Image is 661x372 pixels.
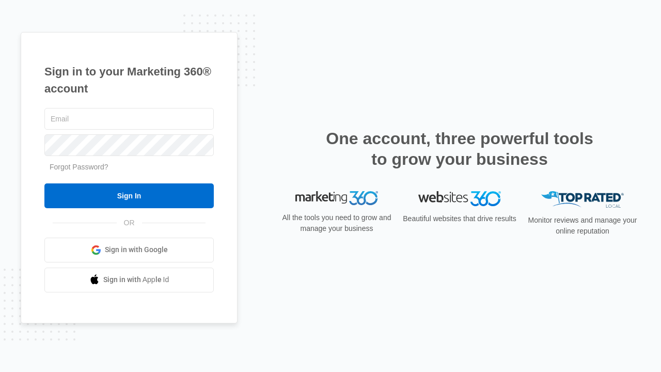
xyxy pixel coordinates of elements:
[525,215,640,237] p: Monitor reviews and manage your online reputation
[44,63,214,97] h1: Sign in to your Marketing 360® account
[323,128,596,169] h2: One account, three powerful tools to grow your business
[402,213,517,224] p: Beautiful websites that drive results
[44,183,214,208] input: Sign In
[117,218,142,228] span: OR
[50,163,108,171] a: Forgot Password?
[105,244,168,255] span: Sign in with Google
[279,212,395,234] p: All the tools you need to grow and manage your business
[295,191,378,206] img: Marketing 360
[44,268,214,292] a: Sign in with Apple Id
[44,238,214,262] a: Sign in with Google
[418,191,501,206] img: Websites 360
[44,108,214,130] input: Email
[103,274,169,285] span: Sign in with Apple Id
[541,191,624,208] img: Top Rated Local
